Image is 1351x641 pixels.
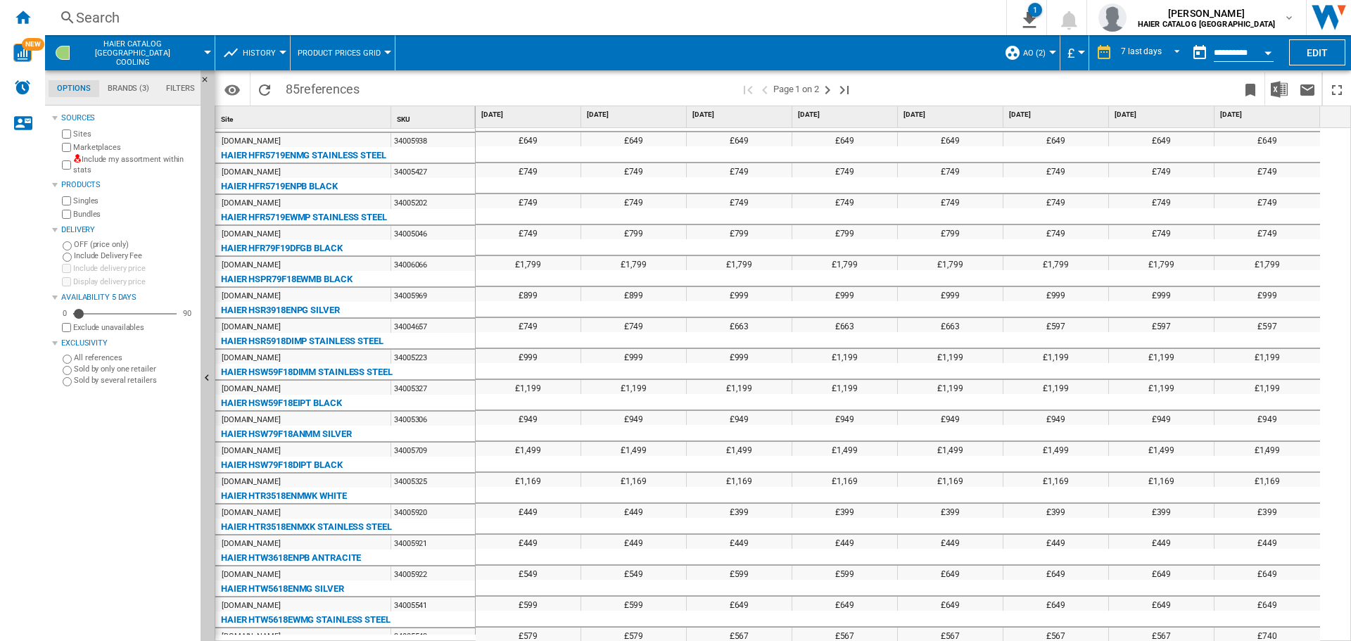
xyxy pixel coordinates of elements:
[1138,20,1275,29] b: HAIER CATALOG [GEOGRAPHIC_DATA]
[476,132,581,146] div: £649
[581,411,686,425] div: £949
[222,444,281,458] div: [DOMAIN_NAME]
[221,147,386,164] div: HAIER HFR5719ENMG STAINLESS STEEL
[1109,504,1214,518] div: £399
[476,442,581,456] div: £1,499
[14,79,31,96] img: alerts-logo.svg
[687,194,792,208] div: £749
[1138,6,1275,20] span: [PERSON_NAME]
[222,134,281,148] div: [DOMAIN_NAME]
[391,288,475,302] div: 34005969
[687,349,792,363] div: £999
[1003,132,1108,146] div: £649
[218,106,391,128] div: Sort None
[1214,256,1320,270] div: £1,799
[1109,349,1214,363] div: £1,199
[1109,318,1214,332] div: £597
[1214,318,1320,332] div: £597
[222,258,281,272] div: [DOMAIN_NAME]
[300,82,360,96] span: references
[476,380,581,394] div: £1,199
[1067,46,1074,61] span: £
[687,411,792,425] div: £949
[201,70,217,96] button: Hide
[62,323,71,332] input: Display delivery price
[1214,287,1320,301] div: £999
[1060,35,1089,70] md-menu: Currency
[792,194,897,208] div: £749
[222,599,281,613] div: [DOMAIN_NAME]
[222,382,281,396] div: [DOMAIN_NAME]
[73,209,195,220] label: Bundles
[222,568,281,582] div: [DOMAIN_NAME]
[1186,39,1214,67] button: md-calendar
[1109,535,1214,549] div: £449
[391,350,475,364] div: 34005223
[581,349,686,363] div: £999
[476,256,581,270] div: £1,799
[1067,35,1082,70] div: £
[1109,163,1214,177] div: £749
[221,457,343,474] div: HAIER HSW79F18DIPT BLACK
[1023,35,1053,70] button: AO (2)
[687,473,792,487] div: £1,169
[687,163,792,177] div: £749
[836,72,853,106] button: Last page
[792,597,897,611] div: £649
[792,132,897,146] div: £649
[792,256,897,270] div: £1,799
[73,322,195,333] label: Exclude unavailables
[687,597,792,611] div: £649
[1009,110,1105,120] span: [DATE]
[62,264,71,273] input: Include delivery price
[222,537,281,551] div: [DOMAIN_NAME]
[158,80,203,97] md-tab-item: Filters
[391,535,475,550] div: 34005921
[298,49,381,58] span: Product prices grid
[221,209,387,226] div: HAIER HFR5719EWMP STAINLESS STEEL
[687,535,792,549] div: £449
[221,611,391,628] div: HAIER HTW5618EWMG STAINLESS STEEL
[1255,38,1281,63] button: Open calendar
[218,77,246,102] button: Options
[222,165,281,179] div: [DOMAIN_NAME]
[222,35,283,70] div: History
[476,225,581,239] div: £749
[476,163,581,177] div: £749
[1006,106,1108,124] div: [DATE]
[222,227,281,241] div: [DOMAIN_NAME]
[1214,535,1320,549] div: £449
[221,115,233,123] span: Site
[898,287,1003,301] div: £999
[61,113,195,124] div: Sources
[898,535,1003,549] div: £449
[221,519,392,535] div: HAIER HTR3518ENMXK STAINLESS STEEL
[898,163,1003,177] div: £749
[1004,35,1053,70] div: AO (2)
[250,72,279,106] button: Reload
[687,566,792,580] div: £599
[73,154,195,176] label: Include my assortment within stats
[792,442,897,456] div: £1,499
[1003,318,1108,332] div: £597
[898,566,1003,580] div: £649
[74,353,195,363] label: All references
[1028,3,1042,17] div: 1
[1220,110,1317,120] span: [DATE]
[898,349,1003,363] div: £1,199
[1003,597,1108,611] div: £649
[1003,349,1108,363] div: £1,199
[1214,597,1320,611] div: £649
[221,271,353,288] div: HAIER HSPR79F18EWMB BLACK
[74,375,195,386] label: Sold by several retailers
[1109,411,1214,425] div: £949
[581,380,686,394] div: £1,199
[221,426,352,443] div: HAIER HSW79F18ANMM SILVER
[74,239,195,250] label: OFF (price only)
[61,224,195,236] div: Delivery
[77,35,202,70] button: HAIER CATALOG [GEOGRAPHIC_DATA]Cooling
[391,443,475,457] div: 34005709
[391,412,475,426] div: 34005306
[581,442,686,456] div: £1,499
[63,241,72,250] input: OFF (price only)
